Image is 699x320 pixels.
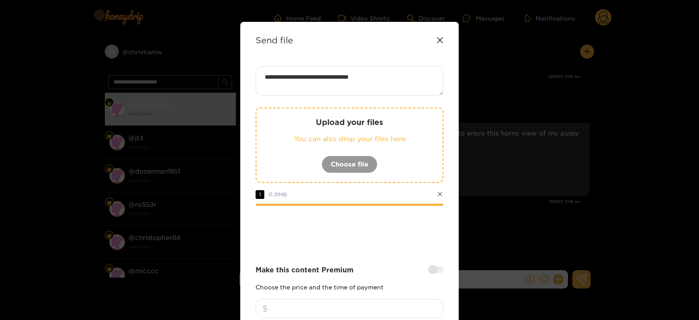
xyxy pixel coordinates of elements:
p: Upload your files [274,117,425,127]
p: You can also drop your files here [274,134,425,144]
strong: Make this content Premium [256,265,353,275]
span: 1 [256,190,264,199]
span: 0.31 MB [269,191,287,197]
button: Choose file [322,156,377,173]
p: Choose the price and the time of payment [256,284,443,290]
strong: Send file [256,35,293,45]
